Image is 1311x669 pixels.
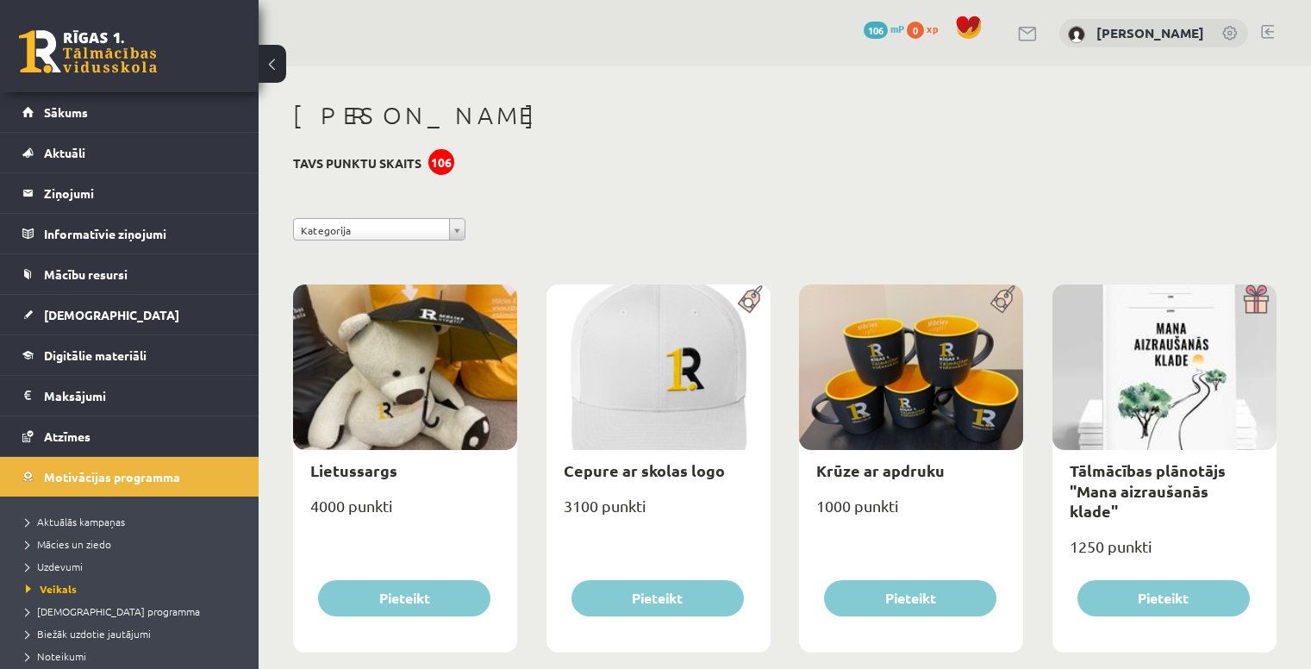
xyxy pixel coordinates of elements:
[22,214,237,253] a: Informatīvie ziņojumi
[907,22,924,39] span: 0
[799,491,1023,535] div: 1000 punkti
[1070,460,1226,521] a: Tālmācības plānotājs "Mana aizraušanās klade"
[984,284,1023,314] img: Populāra prece
[22,457,237,497] a: Motivācijas programma
[26,626,241,641] a: Biežāk uzdotie jautājumi
[22,335,237,375] a: Digitālie materiāli
[26,603,241,619] a: [DEMOGRAPHIC_DATA] programma
[26,649,86,663] span: Noteikumi
[22,133,237,172] a: Aktuāli
[44,145,85,160] span: Aktuāli
[864,22,904,35] a: 106 mP
[293,156,421,171] h3: Tavs punktu skaits
[890,22,904,35] span: mP
[1077,580,1250,616] button: Pieteikt
[44,307,179,322] span: [DEMOGRAPHIC_DATA]
[22,254,237,294] a: Mācību resursi
[22,92,237,132] a: Sākums
[26,648,241,664] a: Noteikumi
[26,582,77,596] span: Veikals
[19,30,157,73] a: Rīgas 1. Tālmācības vidusskola
[1238,284,1277,314] img: Dāvana ar pārsteigumu
[301,219,442,241] span: Kategorija
[44,214,237,253] legend: Informatīvie ziņojumi
[22,295,237,334] a: [DEMOGRAPHIC_DATA]
[732,284,771,314] img: Populāra prece
[22,376,237,416] a: Maksājumi
[293,218,465,241] a: Kategorija
[26,559,241,574] a: Uzdevumi
[44,376,237,416] legend: Maksājumi
[318,580,490,616] button: Pieteikt
[22,173,237,213] a: Ziņojumi
[546,491,771,535] div: 3100 punkti
[26,514,241,529] a: Aktuālās kampaņas
[26,536,241,552] a: Mācies un ziedo
[44,469,180,485] span: Motivācijas programma
[26,515,125,528] span: Aktuālās kampaņas
[44,173,237,213] legend: Ziņojumi
[26,537,111,551] span: Mācies un ziedo
[310,460,397,480] a: Lietussargs
[26,560,83,573] span: Uzdevumi
[26,581,241,597] a: Veikals
[1052,532,1277,575] div: 1250 punkti
[293,101,1277,130] h1: [PERSON_NAME]
[907,22,946,35] a: 0 xp
[1068,26,1085,43] img: Viktorija Kuzņecova
[564,460,725,480] a: Cepure ar skolas logo
[44,266,128,282] span: Mācību resursi
[44,104,88,120] span: Sākums
[428,149,454,175] div: 106
[816,460,945,480] a: Krūze ar apdruku
[26,627,151,641] span: Biežāk uzdotie jautājumi
[293,491,517,535] div: 4000 punkti
[864,22,888,39] span: 106
[571,580,744,616] button: Pieteikt
[44,347,147,363] span: Digitālie materiāli
[22,416,237,456] a: Atzīmes
[927,22,938,35] span: xp
[824,580,996,616] button: Pieteikt
[26,604,200,618] span: [DEMOGRAPHIC_DATA] programma
[1096,24,1204,41] a: [PERSON_NAME]
[44,428,91,444] span: Atzīmes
